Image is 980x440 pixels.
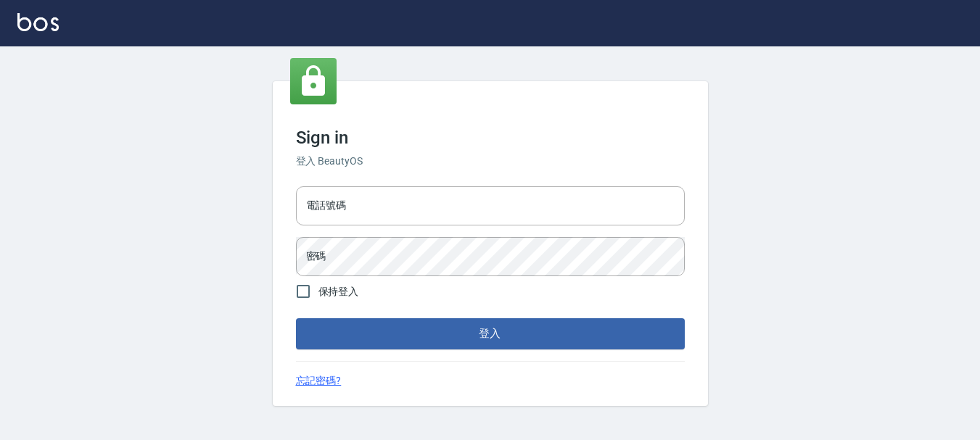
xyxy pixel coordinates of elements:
[318,284,359,299] span: 保持登入
[296,318,685,349] button: 登入
[296,128,685,148] h3: Sign in
[296,154,685,169] h6: 登入 BeautyOS
[296,373,342,389] a: 忘記密碼?
[17,13,59,31] img: Logo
